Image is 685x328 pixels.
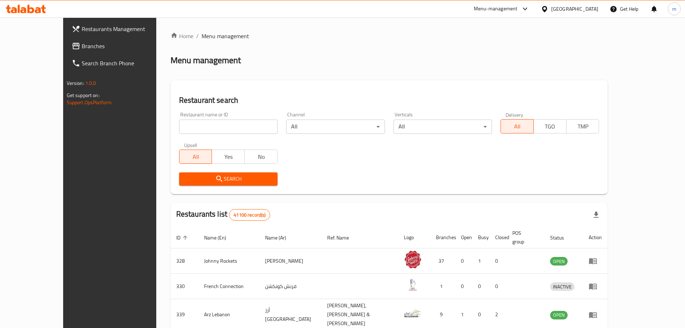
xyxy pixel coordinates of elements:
[82,25,172,33] span: Restaurants Management
[455,248,472,274] td: 0
[229,209,270,221] div: Total records count
[430,227,455,248] th: Branches
[537,121,564,132] span: TGO
[179,95,599,106] h2: Restaurant search
[550,257,568,266] span: OPEN
[202,32,249,40] span: Menu management
[171,248,198,274] td: 328
[182,152,209,162] span: All
[215,152,242,162] span: Yes
[259,248,321,274] td: [PERSON_NAME]
[583,227,608,248] th: Action
[176,209,270,221] h2: Restaurants list
[198,248,260,274] td: Johnny Rockets
[176,233,190,242] span: ID
[286,120,385,134] div: All
[404,276,422,294] img: French Connection
[248,152,275,162] span: No
[171,55,241,66] h2: Menu management
[196,32,199,40] li: /
[589,282,602,291] div: Menu
[82,59,172,67] span: Search Branch Phone
[430,274,455,299] td: 1
[66,20,178,37] a: Restaurants Management
[66,55,178,72] a: Search Branch Phone
[198,274,260,299] td: French Connection
[204,233,235,242] span: Name (En)
[550,283,574,291] span: INACTIVE
[67,91,100,100] span: Get support on:
[588,206,605,223] div: Export file
[179,120,278,134] input: Search for restaurant name or ID..
[171,274,198,299] td: 330
[550,311,568,319] span: OPEN
[589,311,602,319] div: Menu
[398,227,430,248] th: Logo
[327,233,358,242] span: Ref. Name
[394,120,492,134] div: All
[212,150,245,164] button: Yes
[85,79,96,88] span: 1.0.0
[82,42,172,50] span: Branches
[472,248,489,274] td: 1
[566,119,599,133] button: TMP
[472,227,489,248] th: Busy
[533,119,567,133] button: TGO
[404,251,422,268] img: Johnny Rockets
[259,274,321,299] td: فرنش كونكشن
[229,212,270,218] span: 41100 record(s)
[589,257,602,265] div: Menu
[551,5,598,13] div: [GEOGRAPHIC_DATA]
[179,150,212,164] button: All
[550,233,573,242] span: Status
[66,37,178,55] a: Branches
[672,5,676,13] span: m
[474,5,518,13] div: Menu-management
[67,98,112,107] a: Support.OpsPlatform
[244,150,278,164] button: No
[569,121,597,132] span: TMP
[512,229,536,246] span: POS group
[171,32,193,40] a: Home
[179,172,278,186] button: Search
[455,227,472,248] th: Open
[506,112,523,117] label: Delivery
[171,32,608,40] nav: breadcrumb
[472,274,489,299] td: 0
[67,79,84,88] span: Version:
[489,227,507,248] th: Closed
[185,175,272,183] span: Search
[265,233,295,242] span: Name (Ar)
[404,304,422,322] img: Arz Lebanon
[455,274,472,299] td: 0
[489,248,507,274] td: 0
[501,119,534,133] button: All
[430,248,455,274] td: 37
[489,274,507,299] td: 0
[504,121,531,132] span: All
[184,142,197,147] label: Upsell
